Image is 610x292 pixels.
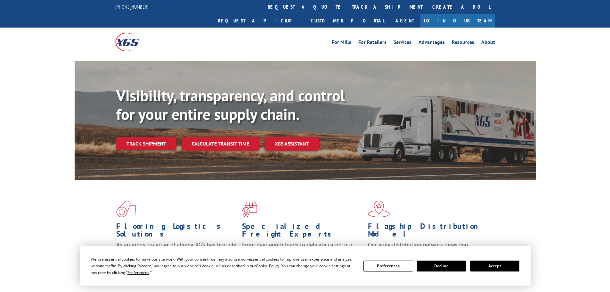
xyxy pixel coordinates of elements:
[115,4,149,10] a: [PHONE_NUMBER]
[470,261,519,271] button: Accept
[182,137,259,151] a: Calculate transit time
[368,222,489,241] h1: Flagship Distribution Model
[389,14,420,28] a: Agent
[116,241,237,264] span: As an industry carrier of choice, XGS has brought innovation and dedication to flooring logistics...
[332,40,351,47] a: For Mills
[213,14,306,28] a: Request a pickup
[242,222,363,241] h1: Specialized Freight Experts
[116,137,176,150] a: Track shipment
[420,14,495,28] a: Join Our Team
[127,270,149,275] span: Preferences
[116,222,237,241] h1: Flooring Logistics Solutions
[242,241,363,270] p: From overlength loads to delicate cargo, our experienced staff knows the best way to move your fr...
[91,256,356,276] div: We use essential cookies to make our site work. With your consent, we may also use non-essential ...
[368,201,390,217] img: xgs-icon-flagship-distribution-model-red
[242,201,257,217] img: xgs-icon-focused-on-flooring-red
[419,40,445,47] a: Advantages
[116,201,136,217] img: xgs-icon-total-supply-chain-intelligence-red
[358,40,386,47] a: For Retailers
[80,246,531,286] div: Cookie Consent Prompt
[394,40,411,47] a: Services
[417,261,466,271] button: Decline
[368,241,486,256] span: Our agile distribution network gives you nationwide inventory management on demand.
[363,261,413,271] button: Preferences
[481,40,495,47] a: About
[452,40,474,47] a: Resources
[256,263,279,269] span: Cookie Policy
[306,14,389,28] a: Customer Portal
[264,137,319,151] a: XGS ASSISTANT
[116,86,345,124] b: Visibility, transparency, and control for your entire supply chain.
